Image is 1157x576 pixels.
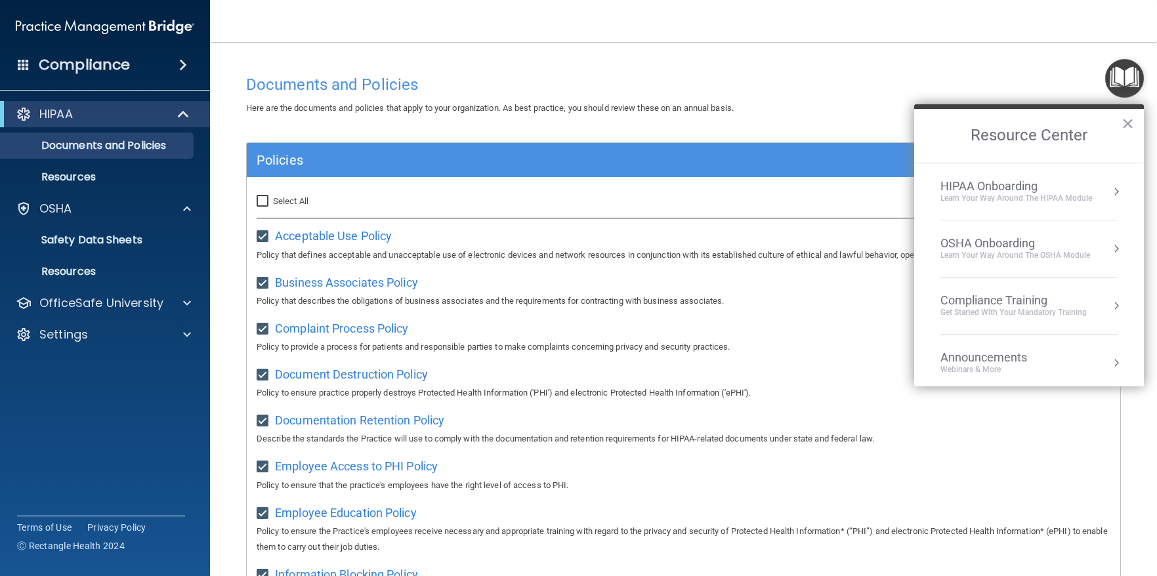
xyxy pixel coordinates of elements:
[940,293,1087,308] div: Compliance Training
[9,265,188,278] p: Resources
[257,524,1110,555] p: Policy to ensure the Practice's employees receive necessary and appropriate training with regard ...
[275,229,392,243] span: Acceptable Use Policy
[257,293,1110,309] p: Policy that describes the obligations of business associates and the requirements for contracting...
[275,321,408,335] span: Complaint Process Policy
[940,364,1053,375] div: Webinars & More
[940,193,1092,204] div: Learn Your Way around the HIPAA module
[275,459,438,473] span: Employee Access to PHI Policy
[914,104,1144,386] div: Resource Center
[39,295,163,311] p: OfficeSafe University
[9,171,188,184] p: Resources
[257,431,1110,447] p: Describe the standards the Practice will use to comply with the documentation and retention requi...
[39,106,73,122] p: HIPAA
[273,196,308,206] span: Select All
[275,413,444,427] span: Documentation Retention Policy
[17,539,125,552] span: Ⓒ Rectangle Health 2024
[39,201,72,216] p: OSHA
[9,234,188,247] p: Safety Data Sheets
[9,139,188,152] p: Documents and Policies
[39,327,88,342] p: Settings
[257,196,272,207] input: Select All
[275,506,417,520] span: Employee Education Policy
[16,295,191,311] a: OfficeSafe University
[257,385,1110,401] p: Policy to ensure practice properly destroys Protected Health Information ('PHI') and electronic P...
[257,478,1110,493] p: Policy to ensure that the practice's employees have the right level of access to PHI.
[257,153,892,167] h5: Policies
[16,201,191,216] a: OSHA
[87,521,146,534] a: Privacy Policy
[16,327,191,342] a: Settings
[940,179,1092,194] div: HIPAA Onboarding
[940,307,1087,318] div: Get Started with your mandatory training
[257,150,1110,171] a: Policies
[246,76,1121,93] h4: Documents and Policies
[914,109,1144,163] h2: Resource Center
[246,103,734,113] span: Here are the documents and policies that apply to your organization. As best practice, you should...
[257,339,1110,355] p: Policy to provide a process for patients and responsible parties to make complaints concerning pr...
[1105,59,1144,98] button: Open Resource Center
[275,367,428,381] span: Document Destruction Policy
[257,247,1110,263] p: Policy that defines acceptable and unacceptable use of electronic devices and network resources i...
[17,521,72,534] a: Terms of Use
[275,276,418,289] span: Business Associates Policy
[940,350,1053,365] div: Announcements
[16,106,190,122] a: HIPAA
[16,14,194,40] img: PMB logo
[940,250,1090,261] div: Learn your way around the OSHA module
[39,56,130,74] h4: Compliance
[940,236,1090,251] div: OSHA Onboarding
[1122,113,1134,134] button: Close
